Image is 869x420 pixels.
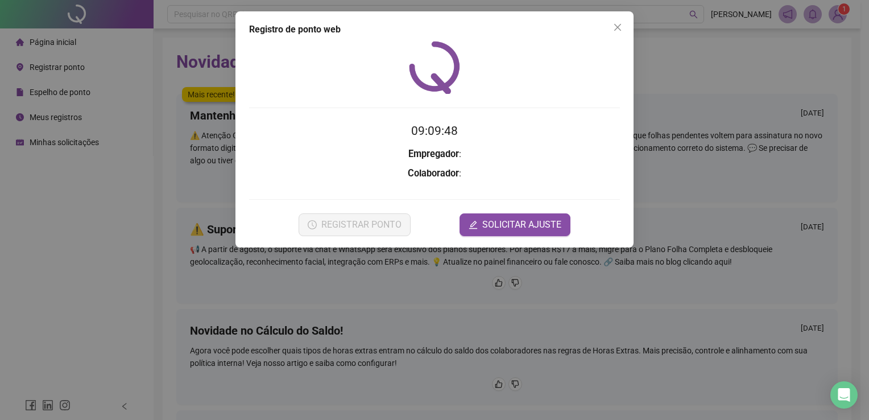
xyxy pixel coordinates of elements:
[613,23,622,32] span: close
[469,220,478,229] span: edit
[408,168,459,179] strong: Colaborador
[409,41,460,94] img: QRPoint
[609,18,627,36] button: Close
[249,23,620,36] div: Registro de ponto web
[411,124,458,138] time: 09:09:48
[460,213,570,236] button: editSOLICITAR AJUSTE
[830,381,858,409] div: Open Intercom Messenger
[408,149,459,159] strong: Empregador
[299,213,411,236] button: REGISTRAR PONTO
[249,166,620,181] h3: :
[249,147,620,162] h3: :
[482,218,561,232] span: SOLICITAR AJUSTE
